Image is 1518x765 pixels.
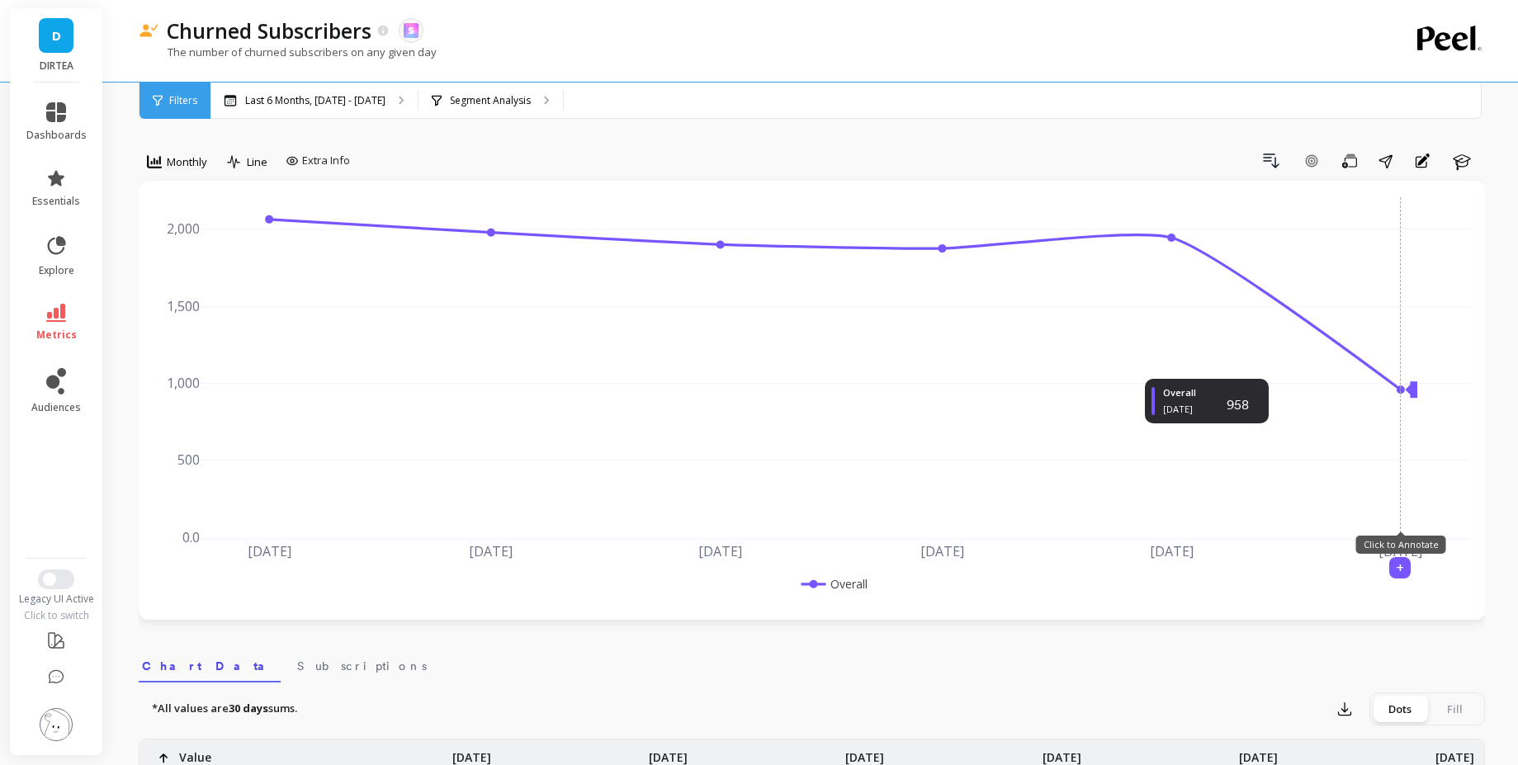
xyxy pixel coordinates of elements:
[404,23,419,38] img: api.skio.svg
[1427,696,1482,722] div: Fill
[10,609,103,622] div: Click to switch
[31,401,81,414] span: audiences
[139,645,1485,682] nav: Tabs
[38,569,74,589] button: Switch to New UI
[10,593,103,606] div: Legacy UI Active
[139,24,158,38] img: header icon
[450,94,531,107] p: Segment Analysis
[297,658,427,674] span: Subscriptions
[32,195,80,208] span: essentials
[52,26,61,45] span: D
[142,658,277,674] span: Chart Data
[139,45,437,59] p: The number of churned subscribers on any given day
[40,708,73,741] img: profile picture
[245,94,385,107] p: Last 6 Months, [DATE] - [DATE]
[247,154,267,170] span: Line
[39,264,74,277] span: explore
[26,59,87,73] p: DIRTEA
[26,129,87,142] span: dashboards
[152,701,297,717] p: *All values are sums.
[167,154,207,170] span: Monthly
[302,153,350,169] span: Extra Info
[169,94,197,107] span: Filters
[36,328,77,342] span: metrics
[1373,696,1427,722] div: Dots
[229,701,268,715] strong: 30 days
[167,17,371,45] p: Churned Subscribers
